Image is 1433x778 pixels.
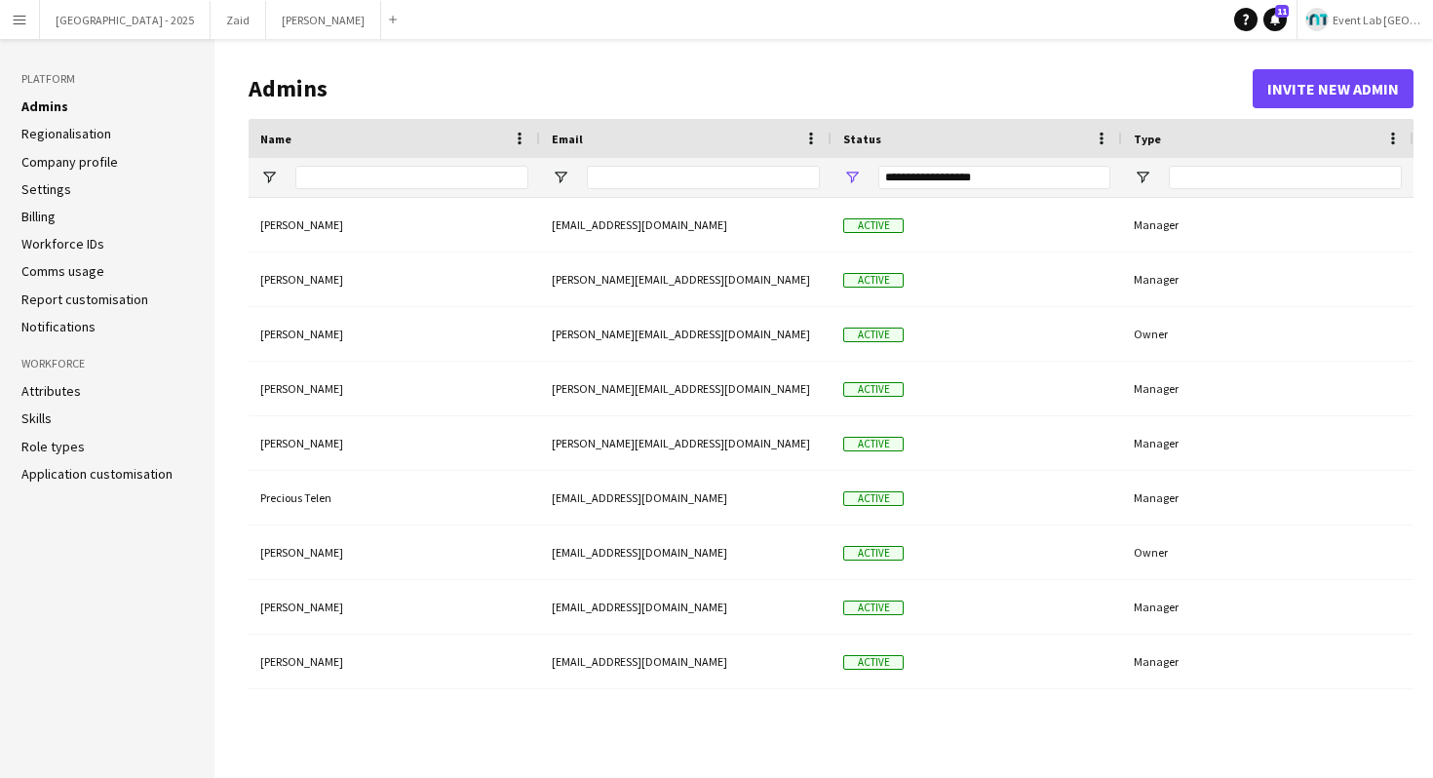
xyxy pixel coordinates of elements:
span: Active [843,655,904,670]
button: [GEOGRAPHIC_DATA] - 2025 [40,1,211,39]
input: Email Filter Input [587,166,820,189]
div: Manager [1122,635,1414,688]
a: Settings [21,180,71,198]
div: [PERSON_NAME] [249,580,540,634]
div: Manager [1122,416,1414,470]
input: Name Filter Input [295,166,528,189]
a: Skills [21,409,52,427]
div: [EMAIL_ADDRESS][DOMAIN_NAME] [540,525,832,579]
div: [EMAIL_ADDRESS][DOMAIN_NAME] [540,471,832,525]
span: Active [843,273,904,288]
div: [PERSON_NAME] [249,635,540,688]
a: 11 [1263,8,1287,31]
a: Workforce IDs [21,235,104,253]
a: Attributes [21,382,81,400]
div: [PERSON_NAME][EMAIL_ADDRESS][DOMAIN_NAME] [540,253,832,306]
div: Owner [1122,307,1414,361]
a: Comms usage [21,262,104,280]
div: [EMAIL_ADDRESS][DOMAIN_NAME] [540,635,832,688]
span: Event Lab [GEOGRAPHIC_DATA] [1333,13,1425,27]
div: [PERSON_NAME] [249,362,540,415]
div: Manager [1122,198,1414,252]
div: Manager [1122,362,1414,415]
span: Active [843,546,904,561]
div: [PERSON_NAME][EMAIL_ADDRESS][DOMAIN_NAME] [540,307,832,361]
button: Open Filter Menu [1134,169,1151,186]
h1: Admins [249,74,1253,103]
span: Status [843,132,881,146]
div: [EMAIL_ADDRESS][DOMAIN_NAME] [540,198,832,252]
a: Application customisation [21,465,173,483]
a: Report customisation [21,291,148,308]
div: [PERSON_NAME] [249,525,540,579]
div: Manager [1122,471,1414,525]
button: [PERSON_NAME] [266,1,381,39]
h3: Platform [21,70,193,88]
button: Zaid [211,1,266,39]
div: [PERSON_NAME] [249,416,540,470]
img: Logo [1305,8,1329,31]
a: Billing [21,208,56,225]
a: Role types [21,438,85,455]
div: [EMAIL_ADDRESS][DOMAIN_NAME] [540,580,832,634]
span: 11 [1275,5,1289,18]
div: Manager [1122,253,1414,306]
div: Owner [1122,525,1414,579]
span: Name [260,132,291,146]
div: [PERSON_NAME][EMAIL_ADDRESS][DOMAIN_NAME] [540,416,832,470]
div: [PERSON_NAME] [249,307,540,361]
span: Active [843,491,904,506]
span: Active [843,328,904,342]
button: Open Filter Menu [260,169,278,186]
div: [PERSON_NAME] [249,198,540,252]
a: Admins [21,97,68,115]
button: Open Filter Menu [843,169,861,186]
span: Active [843,382,904,397]
a: Company profile [21,153,118,171]
div: [PERSON_NAME][EMAIL_ADDRESS][DOMAIN_NAME] [540,362,832,415]
a: Regionalisation [21,125,111,142]
span: Active [843,601,904,615]
input: Type Filter Input [1169,166,1402,189]
div: [PERSON_NAME] [249,253,540,306]
span: Type [1134,132,1161,146]
div: Manager [1122,580,1414,634]
span: Active [843,218,904,233]
span: Active [843,437,904,451]
button: Open Filter Menu [552,169,569,186]
div: Precious Telen [249,471,540,525]
a: Notifications [21,318,96,335]
h3: Workforce [21,355,193,372]
button: Invite new admin [1253,69,1414,108]
span: Email [552,132,583,146]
